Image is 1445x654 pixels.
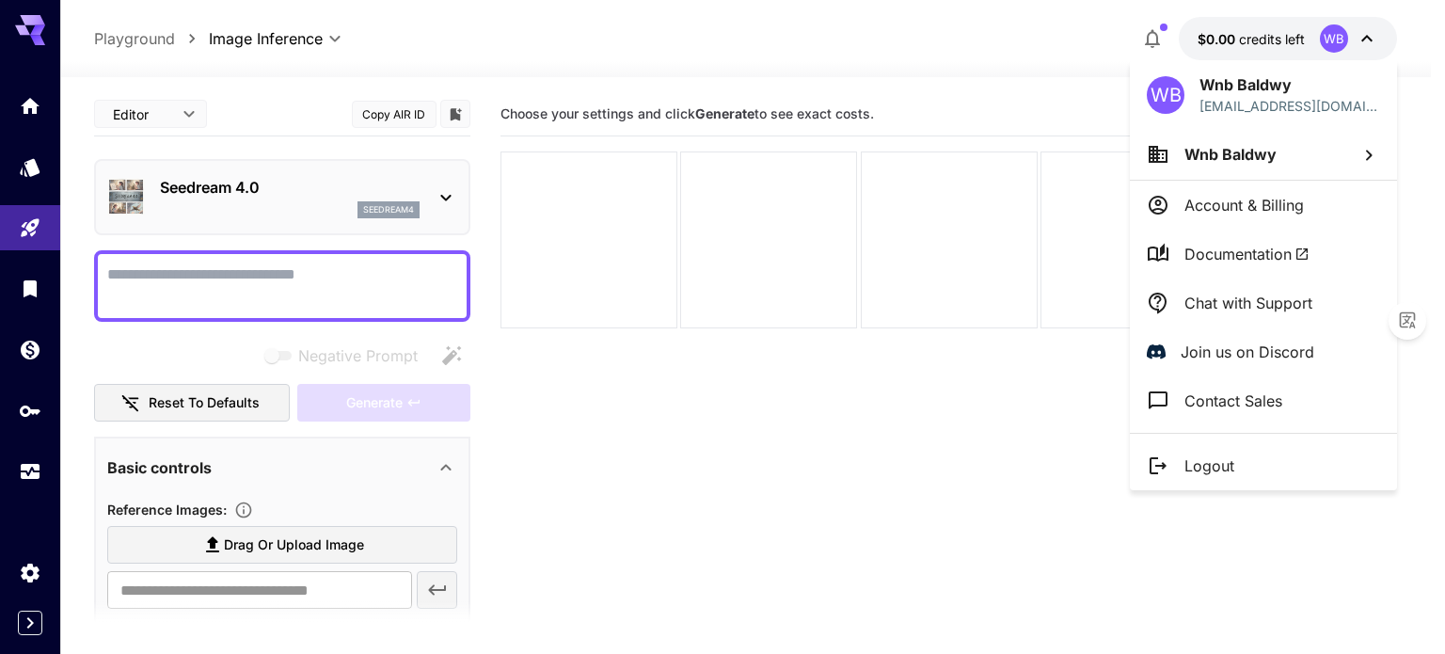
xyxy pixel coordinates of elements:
div: mfid9inmhb@wnbaldwy.com [1199,96,1380,116]
p: Chat with Support [1184,292,1312,314]
span: Documentation [1184,243,1310,265]
p: Account & Billing [1184,194,1304,216]
p: Logout [1184,455,1234,477]
p: Wnb Baldwy [1199,73,1380,96]
button: Wnb Baldwy [1130,129,1397,180]
p: [EMAIL_ADDRESS][DOMAIN_NAME] [1199,96,1380,116]
p: Contact Sales [1184,390,1282,412]
div: WB [1147,76,1184,114]
p: Join us on Discord [1181,341,1314,363]
span: Wnb Baldwy [1184,145,1277,164]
